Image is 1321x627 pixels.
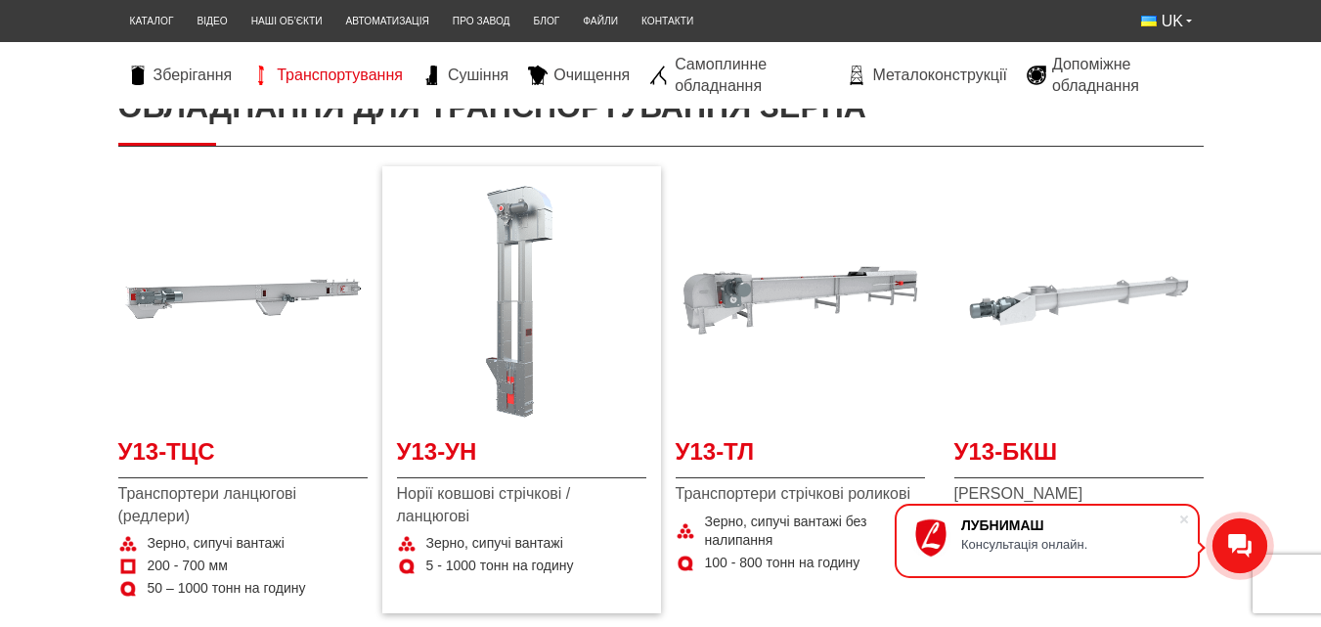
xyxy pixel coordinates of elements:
[676,483,925,505] span: Транспортери стрічкові роликові
[277,65,403,86] span: Транспортування
[837,65,1016,86] a: Металоконструкції
[413,65,518,86] a: Сушіння
[518,65,639,86] a: Очищення
[639,54,837,98] a: Самоплинне обладнання
[242,65,413,86] a: Транспортування
[118,65,242,86] a: Зберігання
[397,435,646,479] a: У13-УН
[675,54,827,98] span: Самоплинне обладнання
[1052,54,1194,98] span: Допоміжне обладнання
[426,534,563,554] span: Зерно, сипучі вантажі
[148,534,285,554] span: Зерно, сипучі вантажі
[705,554,860,573] span: 100 - 800 тонн на годину
[872,65,1006,86] span: Металоконструкції
[148,557,228,576] span: 200 - 700 мм
[676,435,925,479] a: У13-ТЛ
[705,513,925,551] span: Зерно, сипучі вантажі без налипання
[148,579,306,599] span: 50 – 1000 тонн на годину
[961,537,1178,552] div: Консультація онлайн.
[441,5,522,37] a: Про завод
[954,435,1204,479] a: У13-БКШ
[630,5,705,37] a: Контакти
[426,557,574,576] span: 5 - 1000 тонн на годину
[118,483,368,527] span: Транспортери ланцюгові (редлери)
[118,435,368,479] a: У13-ТЦС
[961,517,1178,533] div: ЛУБНИМАШ
[1017,54,1204,98] a: Допоміжне обладнання
[571,5,630,37] a: Файли
[397,483,646,527] span: Норії ковшові стрічкові / ланцюгові
[553,65,630,86] span: Очищення
[240,5,334,37] a: Наші об’єкти
[1162,11,1183,32] span: UK
[448,65,508,86] span: Сушіння
[1129,5,1204,38] button: UK
[1141,16,1157,26] img: Українська
[522,5,572,37] a: Блог
[154,65,233,86] span: Зберігання
[118,5,186,37] a: Каталог
[334,5,441,37] a: Автоматизація
[954,483,1204,527] span: [PERSON_NAME] ([GEOGRAPHIC_DATA])
[185,5,239,37] a: Відео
